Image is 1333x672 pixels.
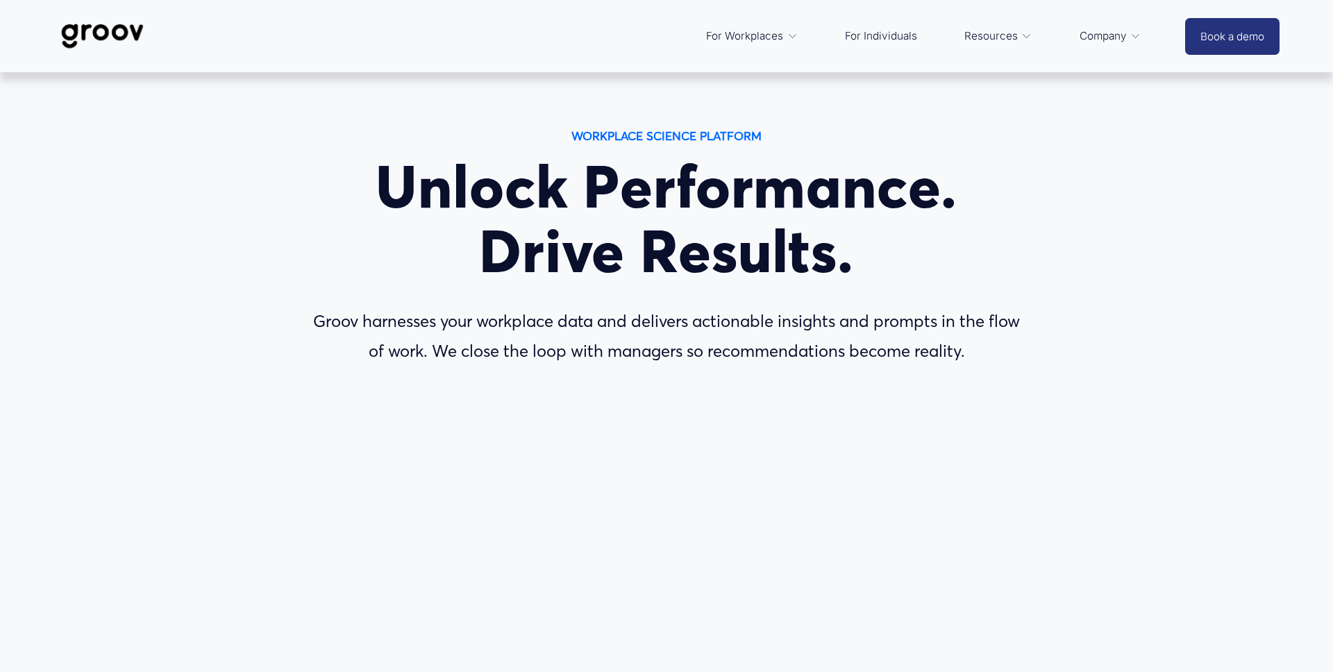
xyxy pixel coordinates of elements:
a: folder dropdown [699,19,805,53]
span: Company [1080,26,1127,46]
h1: Unlock Performance. Drive Results. [303,155,1030,284]
img: Groov | Workplace Science Platform | Unlock Performance | Drive Results [53,13,151,59]
a: folder dropdown [1073,19,1148,53]
a: folder dropdown [957,19,1039,53]
a: For Individuals [838,19,924,53]
span: For Workplaces [706,26,783,46]
strong: WORKPLACE SCIENCE PLATFORM [571,128,762,143]
a: Book a demo [1185,18,1280,55]
p: Groov harnesses your workplace data and delivers actionable insights and prompts in the flow of w... [303,307,1030,367]
span: Resources [964,26,1018,46]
